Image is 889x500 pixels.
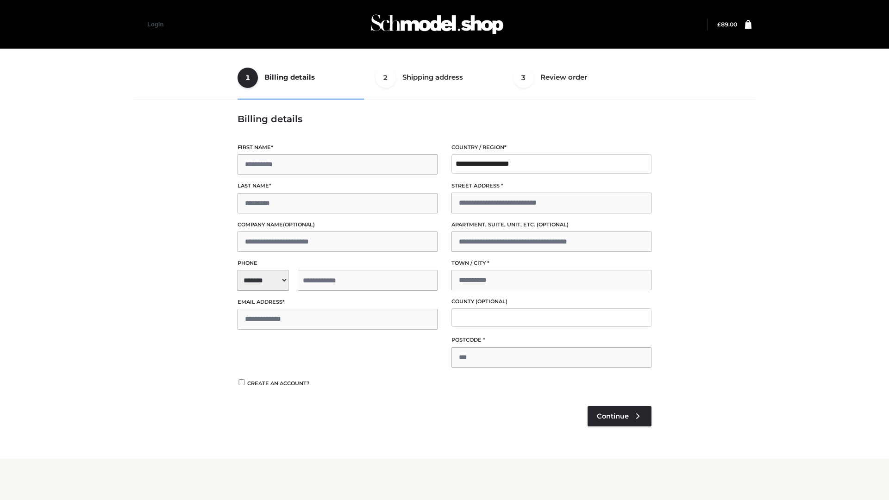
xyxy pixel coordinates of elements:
[283,221,315,228] span: (optional)
[717,21,737,28] bdi: 89.00
[451,297,651,306] label: County
[238,379,246,385] input: Create an account?
[238,143,438,152] label: First name
[476,298,507,305] span: (optional)
[537,221,569,228] span: (optional)
[451,259,651,268] label: Town / City
[368,6,507,43] img: Schmodel Admin 964
[238,259,438,268] label: Phone
[717,21,721,28] span: £
[147,21,163,28] a: Login
[238,181,438,190] label: Last name
[597,412,629,420] span: Continue
[451,143,651,152] label: Country / Region
[238,298,438,306] label: Email address
[451,181,651,190] label: Street address
[451,220,651,229] label: Apartment, suite, unit, etc.
[588,406,651,426] a: Continue
[247,380,310,387] span: Create an account?
[717,21,737,28] a: £89.00
[451,336,651,344] label: Postcode
[238,113,651,125] h3: Billing details
[238,220,438,229] label: Company name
